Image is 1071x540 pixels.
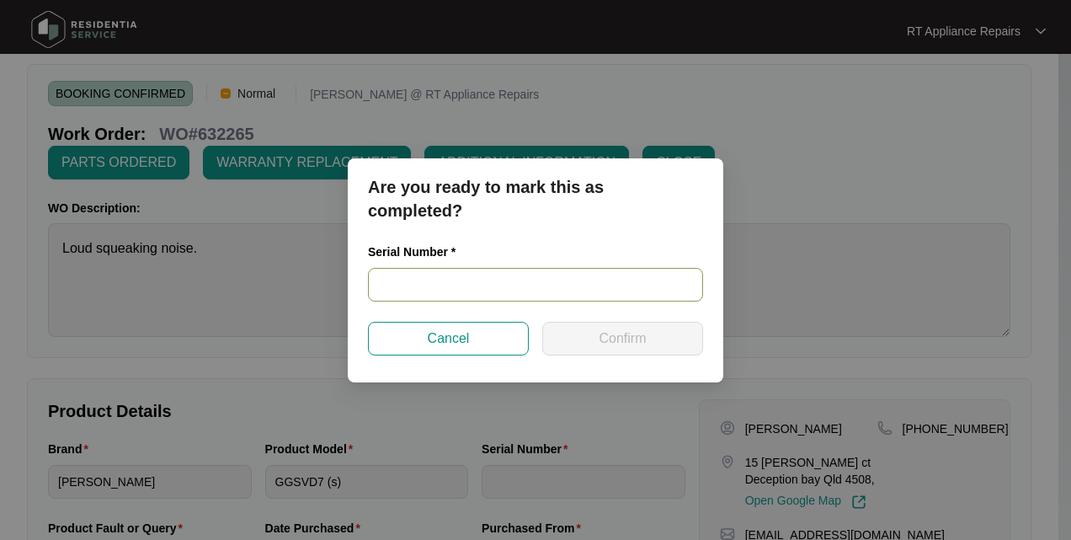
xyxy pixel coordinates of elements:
[368,243,468,260] label: Serial Number *
[368,199,703,222] p: completed?
[368,322,529,356] button: Cancel
[542,322,703,356] button: Confirm
[428,329,470,349] span: Cancel
[368,175,703,199] p: Are you ready to mark this as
